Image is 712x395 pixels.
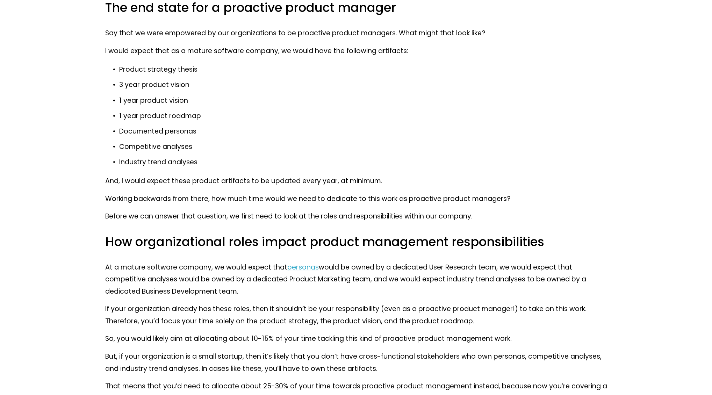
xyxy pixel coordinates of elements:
[287,263,318,272] a: personas
[105,193,607,205] p: Working backwards from there, how much time would we need to dedicate to this work as proactive p...
[105,303,607,327] p: If your organization already has these roles, then it shouldn’t be your responsibility (even as a...
[119,141,607,153] p: Competitive analyses
[119,64,607,76] p: Product strategy thesis
[105,351,607,375] p: But, if your organization is a small startup, then it’s likely that you don’t have cross-function...
[105,261,607,298] p: At a mature software company, we would expect that would be owned by a dedicated User Research te...
[119,110,607,122] p: 1 year product roadmap
[119,95,607,107] p: 1 year product vision
[119,79,607,91] p: 3 year product vision
[105,27,607,39] p: Say that we were empowered by our organizations to be proactive product managers. What might that...
[119,125,607,138] p: Documented personas
[105,45,607,57] p: I would expect that as a mature software company, we would have the following artifacts:
[105,333,607,345] p: So, you would likely aim at allocating about 10-15% of your time tackling this kind of proactive ...
[105,234,607,250] h3: How organizational roles impact product management responsibilities
[105,210,607,223] p: Before we can answer that question, we first need to look at the roles and responsibilities withi...
[119,156,607,168] p: Industry trend analyses
[105,175,607,187] p: And, I would expect these product artifacts to be updated every year, at minimum.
